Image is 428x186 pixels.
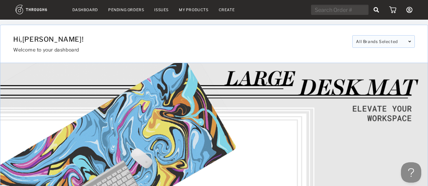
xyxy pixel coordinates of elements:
[13,47,347,53] h3: Welcome to your dashboard
[352,35,415,48] div: All Brands Selected
[154,7,169,12] a: Issues
[219,7,235,12] a: Create
[389,6,396,13] img: icon_cart.dab5cea1.svg
[72,7,98,12] a: Dashboard
[13,35,347,43] h1: Hi, [PERSON_NAME] !
[311,5,368,15] input: Search Order #
[108,7,144,12] a: Pending Orders
[401,162,421,183] iframe: Toggle Customer Support
[179,7,209,12] a: My Products
[16,5,62,14] img: logo.1c10ca64.svg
